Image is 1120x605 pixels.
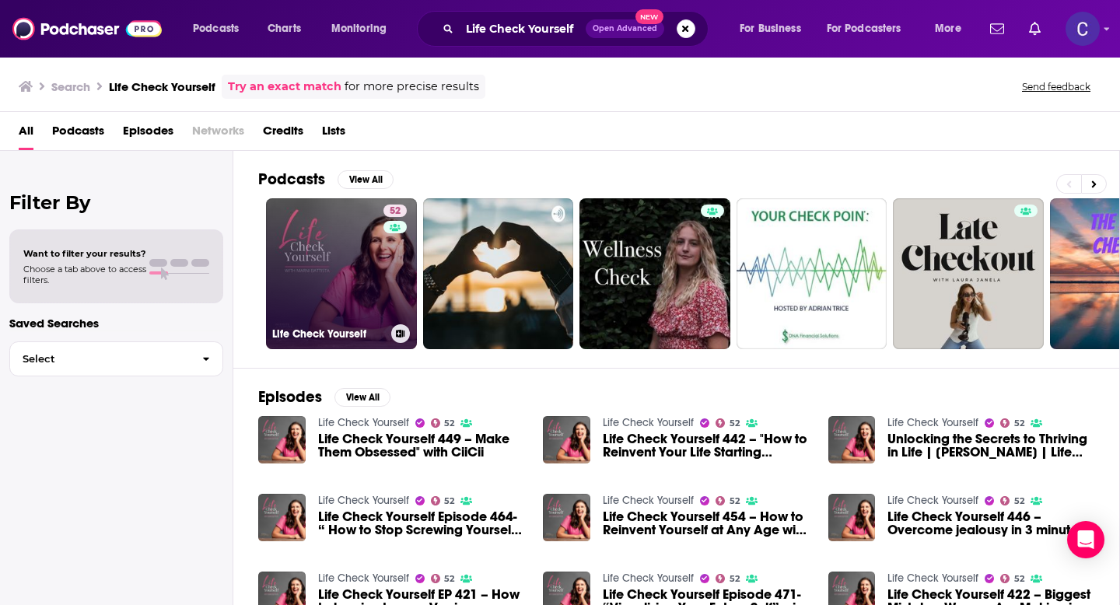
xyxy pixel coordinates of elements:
[431,574,455,583] a: 52
[390,204,401,219] span: 52
[192,118,244,150] span: Networks
[730,575,740,582] span: 52
[729,16,821,41] button: open menu
[12,14,162,44] img: Podchaser - Follow, Share and Rate Podcasts
[603,510,810,537] a: Life Check Yourself 454 – How to Reinvent Yourself at Any Age with Marc Von Musser
[716,418,740,428] a: 52
[19,118,33,150] a: All
[887,572,978,585] a: Life Check Yourself
[444,420,454,427] span: 52
[603,432,810,459] a: Life Check Yourself 442 – "How to Reinvent Your Life Starting Today" with Anya Chernyshova
[603,510,810,537] span: Life Check Yourself 454 – How to Reinvent Yourself at Any Age with [PERSON_NAME]
[123,118,173,150] a: Episodes
[432,11,723,47] div: Search podcasts, credits, & more...
[338,170,394,189] button: View All
[1017,80,1095,93] button: Send feedback
[258,170,325,189] h2: Podcasts
[603,416,694,429] a: Life Check Yourself
[444,498,454,505] span: 52
[318,572,409,585] a: Life Check Yourself
[431,496,455,505] a: 52
[383,205,407,217] a: 52
[268,18,301,40] span: Charts
[984,16,1010,42] a: Show notifications dropdown
[318,510,525,537] a: Life Check Yourself Episode 464- “ How to Stop Screwing Yourself Over” with Katie Horwitch
[887,432,1094,459] span: Unlocking the Secrets to Thriving in Life | [PERSON_NAME] | Life Check Yourself
[603,494,694,507] a: Life Check Yourself
[1000,418,1024,428] a: 52
[1066,12,1100,46] span: Logged in as publicityxxtina
[258,387,390,407] a: EpisodesView All
[257,16,310,41] a: Charts
[318,494,409,507] a: Life Check Yourself
[320,16,407,41] button: open menu
[716,496,740,505] a: 52
[266,198,417,349] a: 52Life Check Yourself
[345,78,479,96] span: for more precise results
[182,16,259,41] button: open menu
[1000,574,1024,583] a: 52
[272,327,385,341] h3: Life Check Yourself
[1067,521,1104,558] div: Open Intercom Messenger
[1066,12,1100,46] button: Show profile menu
[9,316,223,330] p: Saved Searches
[193,18,239,40] span: Podcasts
[635,9,663,24] span: New
[1023,16,1047,42] a: Show notifications dropdown
[730,498,740,505] span: 52
[228,78,341,96] a: Try an exact match
[543,416,590,463] img: Life Check Yourself 442 – "How to Reinvent Your Life Starting Today" with Anya Chernyshova
[543,494,590,541] img: Life Check Yourself 454 – How to Reinvent Yourself at Any Age with Marc Von Musser
[924,16,981,41] button: open menu
[935,18,961,40] span: More
[263,118,303,150] a: Credits
[887,432,1094,459] a: Unlocking the Secrets to Thriving in Life | Jamal Jivanji | Life Check Yourself
[887,416,978,429] a: Life Check Yourself
[258,494,306,541] img: Life Check Yourself Episode 464- “ How to Stop Screwing Yourself Over” with Katie Horwitch
[828,416,876,463] img: Unlocking the Secrets to Thriving in Life | Jamal Jivanji | Life Check Yourself
[331,18,387,40] span: Monitoring
[817,16,924,41] button: open menu
[258,387,322,407] h2: Episodes
[322,118,345,150] a: Lists
[51,79,90,94] h3: Search
[887,510,1094,537] span: Life Check Yourself 446 – Overcome jealousy in 3 minutes with [PERSON_NAME]
[593,25,657,33] span: Open Advanced
[603,432,810,459] span: Life Check Yourself 442 – "How to Reinvent Your Life Starting [DATE]" with [PERSON_NAME]
[1014,420,1024,427] span: 52
[740,18,801,40] span: For Business
[109,79,215,94] h3: Life Check Yourself
[318,416,409,429] a: Life Check Yourself
[1014,575,1024,582] span: 52
[258,416,306,463] img: Life Check Yourself 449 – Make Them Obsessed" with CiiCii
[1014,498,1024,505] span: 52
[586,19,664,38] button: Open AdvancedNew
[603,572,694,585] a: Life Check Yourself
[828,494,876,541] img: Life Check Yourself 446 – Overcome jealousy in 3 minutes with Shanenn Bryant
[1066,12,1100,46] img: User Profile
[1000,496,1024,505] a: 52
[716,574,740,583] a: 52
[23,264,146,285] span: Choose a tab above to access filters.
[334,388,390,407] button: View All
[444,575,454,582] span: 52
[23,248,146,259] span: Want to filter your results?
[318,432,525,459] a: Life Check Yourself 449 – Make Them Obsessed" with CiiCii
[52,118,104,150] a: Podcasts
[827,18,901,40] span: For Podcasters
[431,418,455,428] a: 52
[887,510,1094,537] a: Life Check Yourself 446 – Overcome jealousy in 3 minutes with Shanenn Bryant
[9,191,223,214] h2: Filter By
